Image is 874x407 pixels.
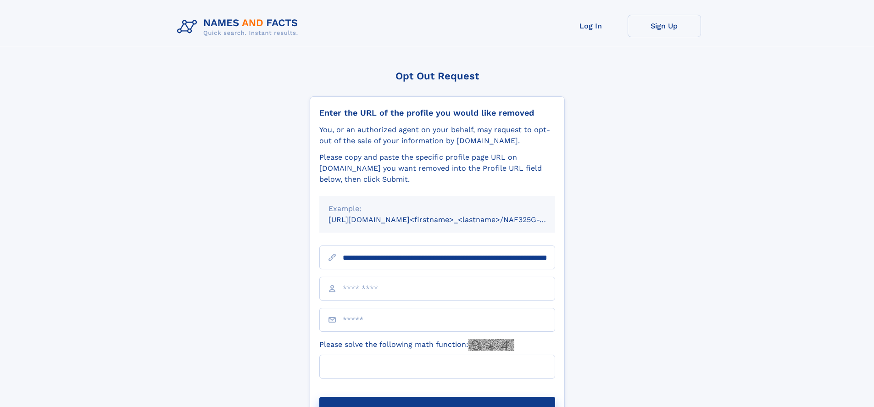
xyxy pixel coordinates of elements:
[328,203,546,214] div: Example:
[319,108,555,118] div: Enter the URL of the profile you would like removed
[319,152,555,185] div: Please copy and paste the specific profile page URL on [DOMAIN_NAME] you want removed into the Pr...
[328,215,573,224] small: [URL][DOMAIN_NAME]<firstname>_<lastname>/NAF325G-xxxxxxxx
[173,15,306,39] img: Logo Names and Facts
[628,15,701,37] a: Sign Up
[319,339,514,351] label: Please solve the following math function:
[554,15,628,37] a: Log In
[319,124,555,146] div: You, or an authorized agent on your behalf, may request to opt-out of the sale of your informatio...
[310,70,565,82] div: Opt Out Request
